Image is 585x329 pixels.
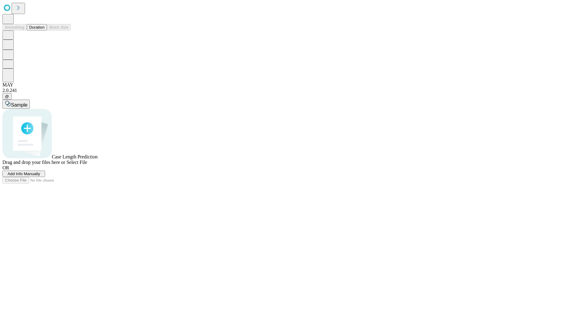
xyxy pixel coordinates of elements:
[2,165,9,170] span: OR
[2,82,583,88] div: MAY
[2,24,27,30] button: Smoothing
[2,171,45,177] button: Add Info Manually
[2,93,12,100] button: @
[2,88,583,93] div: 2.0.241
[2,100,30,109] button: Sample
[2,160,65,165] span: Drag and drop your files here or
[11,102,27,108] span: Sample
[5,94,9,99] span: @
[47,24,71,30] button: Block Size
[66,160,87,165] span: Select File
[27,24,47,30] button: Duration
[52,154,97,159] span: Case Length Prediction
[8,172,40,176] span: Add Info Manually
